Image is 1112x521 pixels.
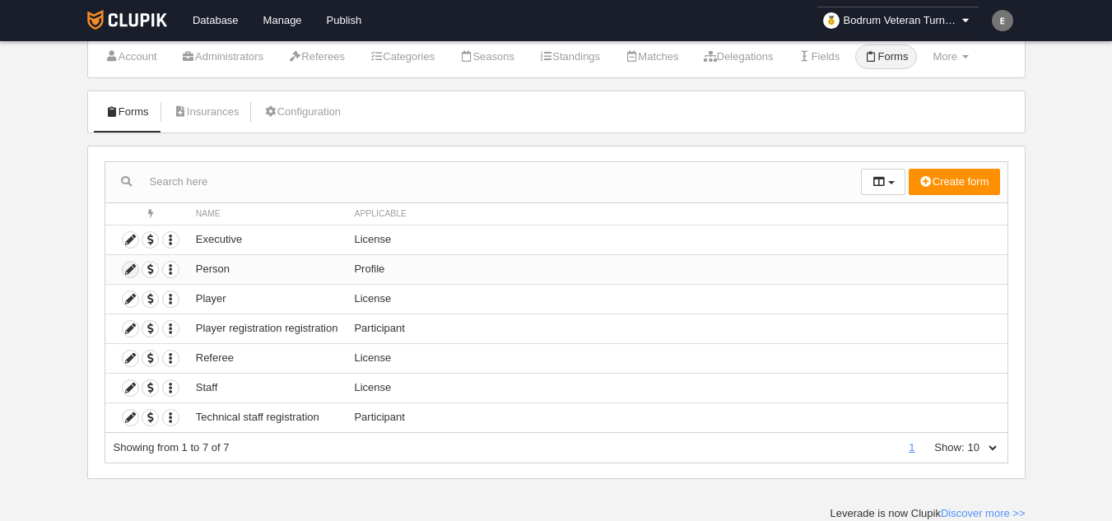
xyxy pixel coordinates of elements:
[114,441,230,454] span: Showing from 1 to 7 of 7
[855,44,917,69] a: Forms
[924,44,977,69] a: More
[96,100,158,124] a: Forms
[346,254,1007,284] td: Profile
[616,44,687,69] a: Matches
[87,10,167,30] img: Clupik
[844,12,959,29] span: Bodrum Veteran Turnuvası
[279,44,354,69] a: Referees
[346,343,1007,373] td: License
[188,314,347,343] td: Player registration registration
[918,440,964,455] label: Show:
[789,44,849,69] a: Fields
[530,44,609,69] a: Standings
[695,44,783,69] a: Delegations
[173,44,272,69] a: Administrators
[831,506,1026,521] div: Leverade is now Clupik
[188,343,347,373] td: Referee
[165,100,249,124] a: Insurances
[188,254,347,284] td: Person
[105,170,862,194] input: Search here
[817,7,979,35] a: Bodrum Veteran Turnuvası
[354,209,407,218] span: Applicable
[346,225,1007,254] td: License
[909,169,1000,195] button: Create form
[346,314,1007,343] td: Participant
[188,373,347,402] td: Staff
[933,50,957,63] span: More
[941,507,1026,519] a: Discover more >>
[905,441,918,454] a: 1
[254,100,350,124] a: Configuration
[346,373,1007,402] td: License
[96,44,166,69] a: Account
[992,10,1013,31] img: c2l6ZT0zMHgzMCZmcz05JnRleHQ9RSZiZz03NTc1NzU%3D.png
[823,12,840,29] img: organizador.30x30.png
[188,284,347,314] td: Player
[450,44,523,69] a: Seasons
[346,402,1007,432] td: Participant
[346,284,1007,314] td: License
[361,44,444,69] a: Categories
[196,209,221,218] span: Name
[188,402,347,432] td: Technical staff registration
[188,225,347,254] td: Executive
